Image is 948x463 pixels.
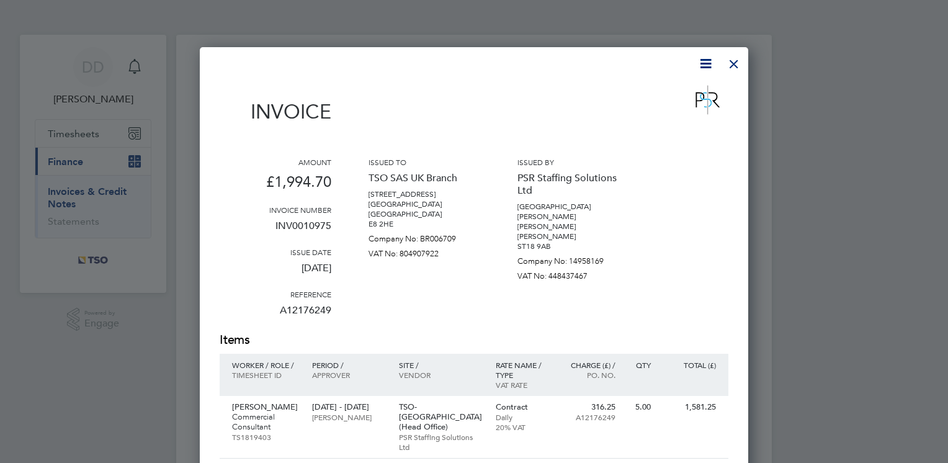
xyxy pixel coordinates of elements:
p: 5.00 [628,402,651,412]
p: A12176249 [220,299,331,331]
p: Company No: BR006709 [369,229,480,244]
p: Daily [496,412,550,422]
p: E8 2HE [369,219,480,229]
h1: Invoice [220,100,331,124]
p: 20% VAT [496,422,550,432]
p: 1,581.25 [663,402,716,412]
h3: Issue date [220,247,331,257]
p: Rate name / type [496,360,550,380]
p: PSR Staffing Solutions Ltd [399,432,483,452]
p: PSR Staffing Solutions Ltd [517,167,629,202]
p: [STREET_ADDRESS] [369,189,480,199]
p: £1,994.70 [220,167,331,205]
p: QTY [628,360,651,370]
p: VAT rate [496,380,550,390]
h2: Items [220,331,728,349]
h3: Amount [220,157,331,167]
p: TSO SAS UK Branch [369,167,480,189]
p: [DATE] - [DATE] [312,402,386,412]
p: 316.25 [561,402,615,412]
p: Charge (£) / [561,360,615,370]
p: TSO-[GEOGRAPHIC_DATA] (Head Office) [399,402,483,432]
p: [PERSON_NAME] [232,402,300,412]
p: [GEOGRAPHIC_DATA][PERSON_NAME] [517,202,629,222]
h3: Reference [220,289,331,299]
p: [PERSON_NAME] [517,222,629,231]
p: Total (£) [663,360,716,370]
p: [GEOGRAPHIC_DATA] [369,199,480,209]
p: [GEOGRAPHIC_DATA] [369,209,480,219]
img: psrsolutions-logo-remittance.png [687,81,728,119]
h3: Invoice number [220,205,331,215]
p: [PERSON_NAME] [517,231,629,241]
p: [PERSON_NAME] [312,412,386,422]
p: Worker / Role / [232,360,300,370]
p: Po. No. [561,370,615,380]
p: TS1819403 [232,432,300,442]
p: Commercial Consultant [232,412,300,432]
p: Timesheet ID [232,370,300,380]
p: Contract [496,402,550,412]
p: Vendor [399,370,483,380]
p: [DATE] [220,257,331,289]
h3: Issued to [369,157,480,167]
p: A12176249 [561,412,615,422]
p: Company No: 14958169 [517,251,629,266]
p: INV0010975 [220,215,331,247]
p: ST18 9AB [517,241,629,251]
p: Approver [312,370,386,380]
p: Site / [399,360,483,370]
h3: Issued by [517,157,629,167]
p: VAT No: 804907922 [369,244,480,259]
p: Period / [312,360,386,370]
p: VAT No: 448437467 [517,266,629,281]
